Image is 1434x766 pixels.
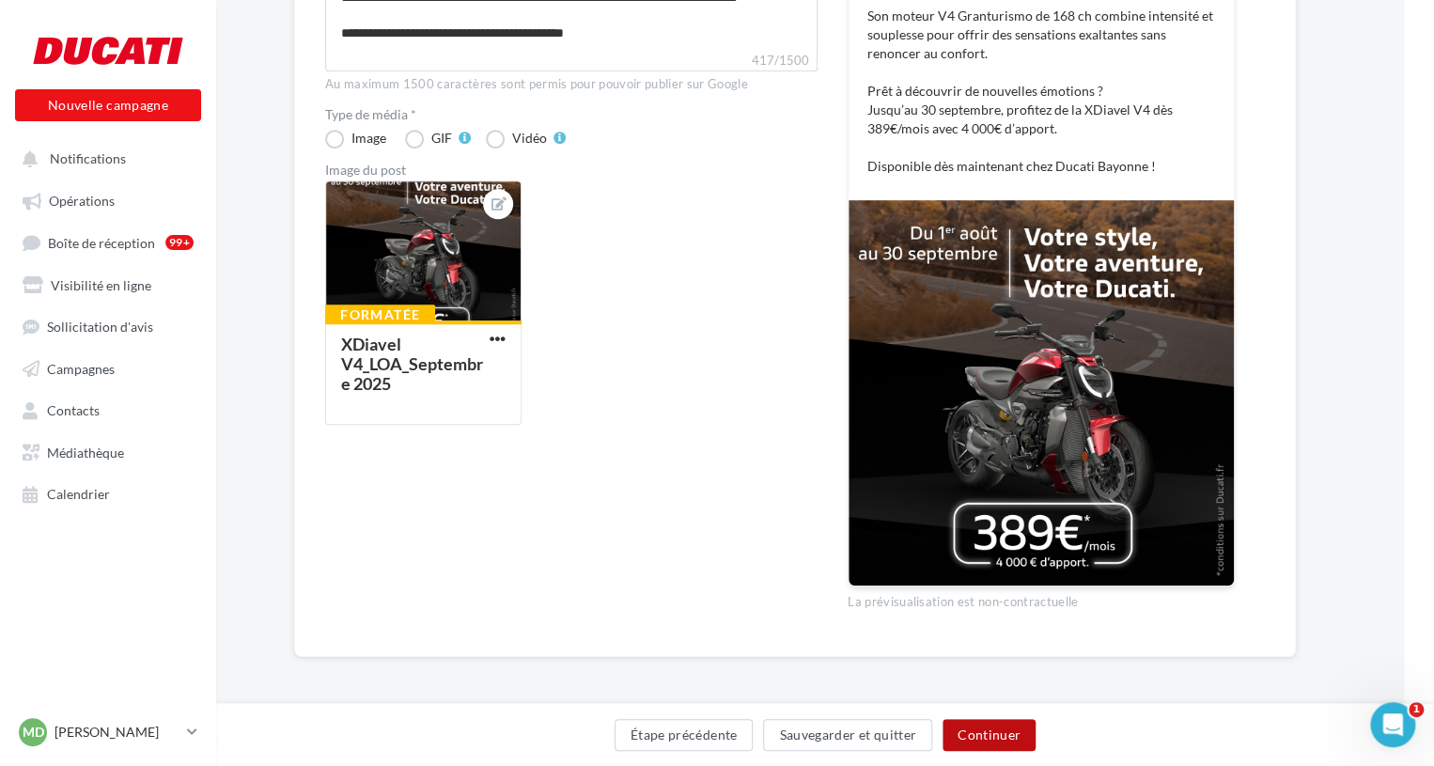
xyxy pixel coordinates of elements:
[15,714,201,750] a: MD [PERSON_NAME]
[512,132,547,145] div: Vidéo
[431,132,452,145] div: GIF
[23,723,44,742] span: MD
[55,723,179,742] p: [PERSON_NAME]
[341,334,483,394] div: XDiavel V4_LOA_Septembre 2025
[50,150,126,166] span: Notifications
[49,193,115,209] span: Opérations
[165,235,194,250] div: 99+
[11,308,205,342] a: Sollicitation d'avis
[615,719,754,751] button: Étape précédente
[47,360,115,376] span: Campagnes
[1370,702,1415,747] iframe: Intercom live chat
[47,319,153,335] span: Sollicitation d'avis
[325,51,818,71] label: 417/1500
[325,76,818,93] div: Au maximum 1500 caractères sont permis pour pouvoir publier sur Google
[1409,702,1424,717] span: 1
[11,225,205,259] a: Boîte de réception99+
[47,486,110,502] span: Calendrier
[351,132,386,145] div: Image
[11,434,205,468] a: Médiathèque
[11,141,197,175] button: Notifications
[48,234,155,250] span: Boîte de réception
[848,586,1235,611] div: La prévisualisation est non-contractuelle
[51,276,151,292] span: Visibilité en ligne
[325,108,818,121] label: Type de média *
[325,164,818,177] div: Image du post
[943,719,1036,751] button: Continuer
[47,444,124,460] span: Médiathèque
[15,89,201,121] button: Nouvelle campagne
[47,402,100,418] span: Contacts
[11,392,205,426] a: Contacts
[11,351,205,384] a: Campagnes
[11,476,205,509] a: Calendrier
[325,305,435,325] div: Formatée
[763,719,932,751] button: Sauvegarder et quitter
[11,182,205,216] a: Opérations
[11,267,205,301] a: Visibilité en ligne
